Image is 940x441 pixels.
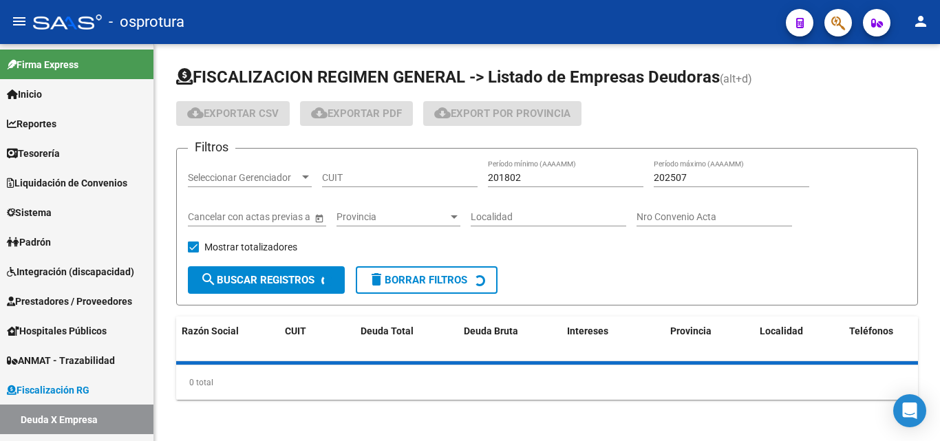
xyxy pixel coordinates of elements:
[204,239,297,255] span: Mostrar totalizadores
[7,146,60,161] span: Tesorería
[311,107,402,120] span: Exportar PDF
[567,325,608,336] span: Intereses
[7,353,115,368] span: ANMAT - Trazabilidad
[912,13,929,30] mat-icon: person
[464,325,518,336] span: Deuda Bruta
[434,105,451,121] mat-icon: cloud_download
[176,316,279,362] datatable-header-cell: Razón Social
[355,316,458,362] datatable-header-cell: Deuda Total
[849,325,893,336] span: Teléfonos
[187,107,279,120] span: Exportar CSV
[760,325,803,336] span: Localidad
[279,316,355,362] datatable-header-cell: CUIT
[312,211,326,225] button: Open calendar
[720,72,752,85] span: (alt+d)
[7,264,134,279] span: Integración (discapacidad)
[665,316,754,362] datatable-header-cell: Provincia
[368,271,385,288] mat-icon: delete
[182,325,239,336] span: Razón Social
[7,57,78,72] span: Firma Express
[200,274,314,286] span: Buscar Registros
[7,205,52,220] span: Sistema
[7,383,89,398] span: Fiscalización RG
[176,365,918,400] div: 0 total
[893,394,926,427] div: Open Intercom Messenger
[368,274,467,286] span: Borrar Filtros
[434,107,570,120] span: Export por Provincia
[176,101,290,126] button: Exportar CSV
[109,7,184,37] span: - osprotura
[176,67,720,87] span: FISCALIZACION REGIMEN GENERAL -> Listado de Empresas Deudoras
[562,316,665,362] datatable-header-cell: Intereses
[670,325,712,336] span: Provincia
[423,101,581,126] button: Export por Provincia
[361,325,414,336] span: Deuda Total
[300,101,413,126] button: Exportar PDF
[311,105,328,121] mat-icon: cloud_download
[188,172,299,184] span: Seleccionar Gerenciador
[7,175,127,191] span: Liquidación de Convenios
[7,235,51,250] span: Padrón
[356,266,498,294] button: Borrar Filtros
[7,87,42,102] span: Inicio
[187,105,204,121] mat-icon: cloud_download
[337,211,448,223] span: Provincia
[7,116,56,131] span: Reportes
[188,266,345,294] button: Buscar Registros
[754,316,844,362] datatable-header-cell: Localidad
[458,316,562,362] datatable-header-cell: Deuda Bruta
[200,271,217,288] mat-icon: search
[285,325,306,336] span: CUIT
[188,138,235,157] h3: Filtros
[7,294,132,309] span: Prestadores / Proveedores
[11,13,28,30] mat-icon: menu
[7,323,107,338] span: Hospitales Públicos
